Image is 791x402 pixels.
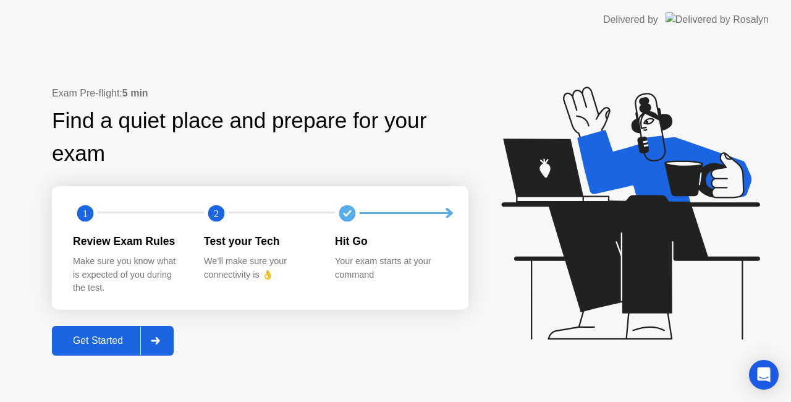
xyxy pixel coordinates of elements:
[204,233,315,249] div: Test your Tech
[52,326,174,356] button: Get Started
[122,88,148,98] b: 5 min
[204,255,315,281] div: We’ll make sure your connectivity is 👌
[73,233,184,249] div: Review Exam Rules
[335,233,446,249] div: Hit Go
[73,255,184,295] div: Make sure you know what is expected of you during the test.
[52,105,468,170] div: Find a quiet place and prepare for your exam
[603,12,658,27] div: Delivered by
[83,207,88,219] text: 1
[335,255,446,281] div: Your exam starts at your command
[666,12,769,27] img: Delivered by Rosalyn
[56,335,140,346] div: Get Started
[214,207,219,219] text: 2
[749,360,779,390] div: Open Intercom Messenger
[52,86,468,101] div: Exam Pre-flight:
